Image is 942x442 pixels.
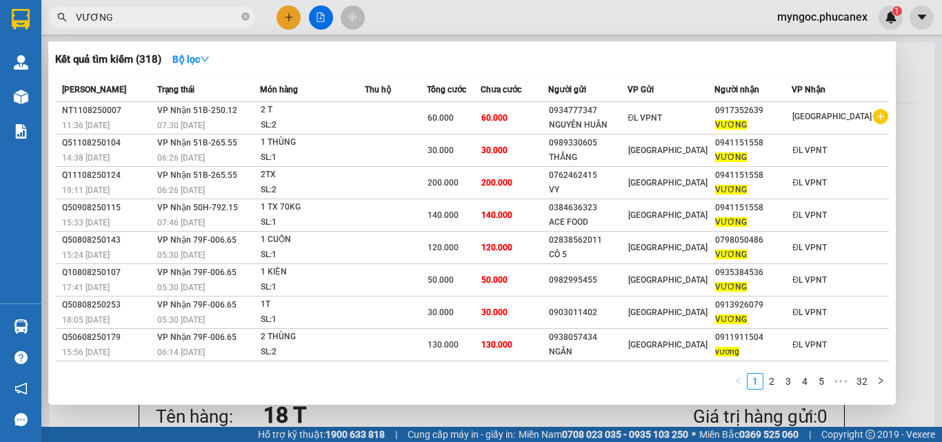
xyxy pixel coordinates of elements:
[14,90,28,104] img: warehouse-icon
[62,233,153,248] div: Q50808250143
[792,308,827,317] span: ĐL VPNT
[261,200,364,215] div: 1 TX 70KG
[62,363,153,377] div: Q50608250197
[715,298,792,312] div: 0913926079
[792,340,827,350] span: ĐL VPNT
[241,11,250,24] span: close-circle
[481,275,508,285] span: 50.000
[792,85,825,94] span: VP Nhận
[481,113,508,123] span: 60.000
[261,280,364,295] div: SL: 1
[549,215,627,230] div: ACE FOOD
[157,121,205,130] span: 07:30 [DATE]
[76,10,239,25] input: Tìm tên, số ĐT hoặc mã đơn
[734,376,743,385] span: left
[715,136,792,150] div: 0941151558
[261,232,364,248] div: 1 CUỘN
[161,48,221,70] button: Bộ lọcdown
[792,178,827,188] span: ĐL VPNT
[780,373,796,390] li: 3
[628,243,708,252] span: [GEOGRAPHIC_DATA]
[428,340,459,350] span: 130.000
[428,308,454,317] span: 30.000
[157,203,238,212] span: VP Nhận 50H-792.15
[14,413,28,426] span: message
[792,243,827,252] span: ĐL VPNT
[62,201,153,215] div: Q50908250115
[715,347,739,356] span: vương
[62,330,153,345] div: Q50608250179
[628,340,708,350] span: [GEOGRAPHIC_DATA]
[549,273,627,288] div: 0982995455
[157,170,237,180] span: VP Nhận 51B-265.55
[157,185,205,195] span: 06:26 [DATE]
[157,348,205,357] span: 06:14 [DATE]
[873,109,888,124] span: plus-circle
[12,9,30,30] img: logo-vxr
[481,340,512,350] span: 130.000
[261,118,364,133] div: SL: 2
[157,106,237,115] span: VP Nhận 51B-250.12
[763,373,780,390] li: 2
[830,373,852,390] span: •••
[261,150,364,165] div: SL: 1
[14,351,28,364] span: question-circle
[730,373,747,390] button: left
[261,168,364,183] div: 2TX
[715,185,747,194] span: VƯƠNG
[428,275,454,285] span: 50.000
[876,376,885,385] span: right
[481,145,508,155] span: 30.000
[157,138,237,148] span: VP Nhận 51B-265.55
[428,145,454,155] span: 30.000
[715,314,747,324] span: VƯƠNG
[792,145,827,155] span: ĐL VPNT
[792,210,827,220] span: ĐL VPNT
[261,183,364,198] div: SL: 2
[549,305,627,320] div: 0903011402
[549,183,627,197] div: VY
[549,168,627,183] div: 0762462415
[261,312,364,328] div: SL: 1
[14,55,28,70] img: warehouse-icon
[481,308,508,317] span: 30.000
[549,201,627,215] div: 0384636323
[62,315,110,325] span: 18:05 [DATE]
[157,283,205,292] span: 05:30 [DATE]
[241,12,250,21] span: close-circle
[796,373,813,390] li: 4
[481,210,512,220] span: 140.000
[715,201,792,215] div: 0941151558
[715,120,747,130] span: VƯƠNG
[261,345,364,360] div: SL: 2
[260,85,298,94] span: Món hàng
[57,12,67,22] span: search
[428,113,454,123] span: 60.000
[261,265,364,280] div: 1 KIỆN
[628,308,708,317] span: [GEOGRAPHIC_DATA]
[628,275,708,285] span: [GEOGRAPHIC_DATA]
[428,210,459,220] span: 140.000
[62,136,153,150] div: Q51108250104
[792,275,827,285] span: ĐL VPNT
[62,85,126,94] span: [PERSON_NAME]
[852,374,872,389] a: 32
[427,85,466,94] span: Tổng cước
[62,168,153,183] div: Q11108250124
[830,373,852,390] li: Next 5 Pages
[628,210,708,220] span: [GEOGRAPHIC_DATA]
[62,121,110,130] span: 11:36 [DATE]
[481,85,521,94] span: Chưa cước
[628,113,663,123] span: ĐL VPNT
[62,283,110,292] span: 17:41 [DATE]
[715,168,792,183] div: 0941151558
[814,374,829,389] a: 5
[549,330,627,345] div: 0938057434
[715,103,792,118] div: 0917352639
[714,85,759,94] span: Người nhận
[813,373,830,390] li: 5
[200,54,210,64] span: down
[872,373,889,390] li: Next Page
[261,330,364,345] div: 2 THÙNG
[62,298,153,312] div: Q50808250253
